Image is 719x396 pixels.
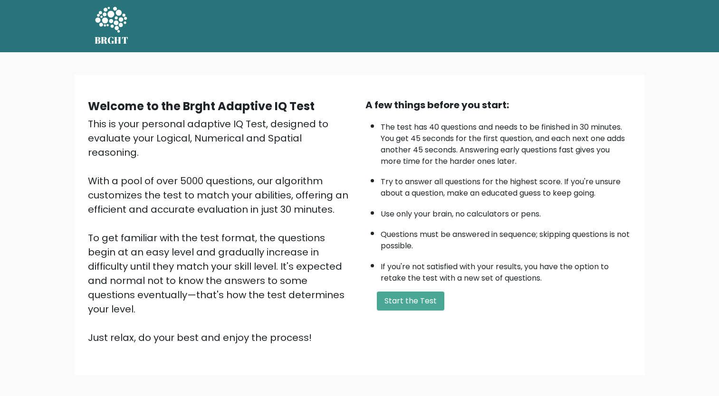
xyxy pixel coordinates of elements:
li: If you're not satisfied with your results, you have the option to retake the test with a new set ... [381,256,632,284]
a: BRGHT [95,4,129,48]
li: Use only your brain, no calculators or pens. [381,204,632,220]
div: This is your personal adaptive IQ Test, designed to evaluate your Logical, Numerical and Spatial ... [88,117,354,345]
li: Try to answer all questions for the highest score. If you're unsure about a question, make an edu... [381,171,632,199]
button: Start the Test [377,292,444,311]
li: The test has 40 questions and needs to be finished in 30 minutes. You get 45 seconds for the firs... [381,117,632,167]
li: Questions must be answered in sequence; skipping questions is not possible. [381,224,632,252]
b: Welcome to the Brght Adaptive IQ Test [88,98,315,114]
div: A few things before you start: [365,98,632,112]
h5: BRGHT [95,35,129,46]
